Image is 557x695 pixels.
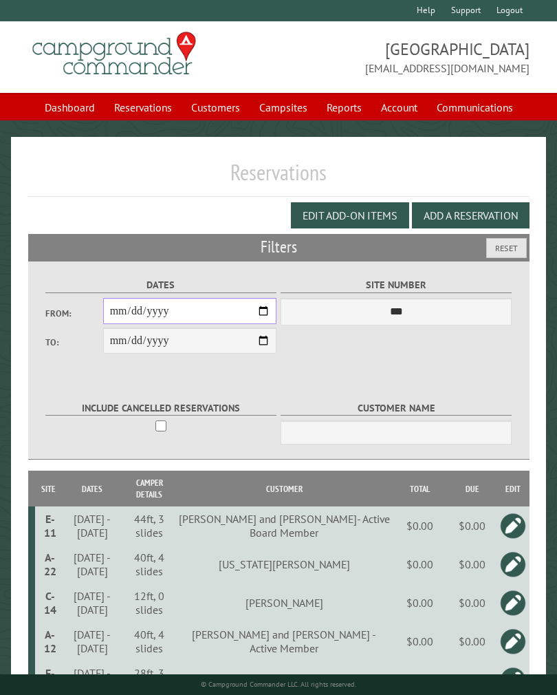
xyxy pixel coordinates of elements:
a: Reservations [106,94,180,120]
th: Camper Details [122,471,176,506]
td: $0.00 [448,584,497,622]
div: [DATE] - [DATE] [64,550,120,578]
img: Campground Commander [28,27,200,81]
td: $0.00 [448,545,497,584]
div: F-07 [41,666,60,694]
td: [PERSON_NAME] and [PERSON_NAME]- Active Board Member [176,506,393,545]
div: [DATE] - [DATE] [64,628,120,655]
td: 40ft, 4 slides [122,622,176,661]
td: 40ft, 4 slides [122,545,176,584]
th: Site [35,471,63,506]
td: $0.00 [448,622,497,661]
td: [PERSON_NAME] [176,584,393,622]
div: A-22 [41,550,60,578]
label: Include Cancelled Reservations [45,400,276,416]
th: Due [448,471,497,506]
td: $0.00 [448,506,497,545]
label: To: [45,336,103,349]
div: E-11 [41,512,60,539]
h1: Reservations [28,159,529,197]
span: [GEOGRAPHIC_DATA] [EMAIL_ADDRESS][DOMAIN_NAME] [278,38,529,76]
td: 44ft, 3 slides [122,506,176,545]
td: $0.00 [393,506,448,545]
a: Reports [318,94,370,120]
button: Reset [486,238,527,258]
label: From: [45,307,103,320]
th: Total [393,471,448,506]
th: Dates [62,471,122,506]
div: C-14 [41,589,60,617]
th: Edit [497,471,529,506]
div: A-12 [41,628,60,655]
button: Edit Add-on Items [291,202,409,228]
div: [DATE] - [DATE] [64,512,120,539]
div: [DATE] - [DATE] [64,589,120,617]
label: Customer Name [281,400,512,416]
td: $0.00 [393,622,448,661]
td: [US_STATE][PERSON_NAME] [176,545,393,584]
a: Dashboard [36,94,103,120]
label: Site Number [281,277,512,293]
td: 12ft, 0 slides [122,584,176,622]
label: Dates [45,277,276,293]
a: Account [373,94,426,120]
button: Add a Reservation [412,202,529,228]
th: Customer [176,471,393,506]
a: Communications [428,94,521,120]
a: Campsites [251,94,316,120]
td: [PERSON_NAME] and [PERSON_NAME] - Active Member [176,622,393,661]
div: [DATE] - [DATE] [64,666,120,694]
small: © Campground Commander LLC. All rights reserved. [201,680,356,689]
a: Customers [183,94,248,120]
h2: Filters [28,234,529,260]
td: $0.00 [393,584,448,622]
td: $0.00 [393,545,448,584]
